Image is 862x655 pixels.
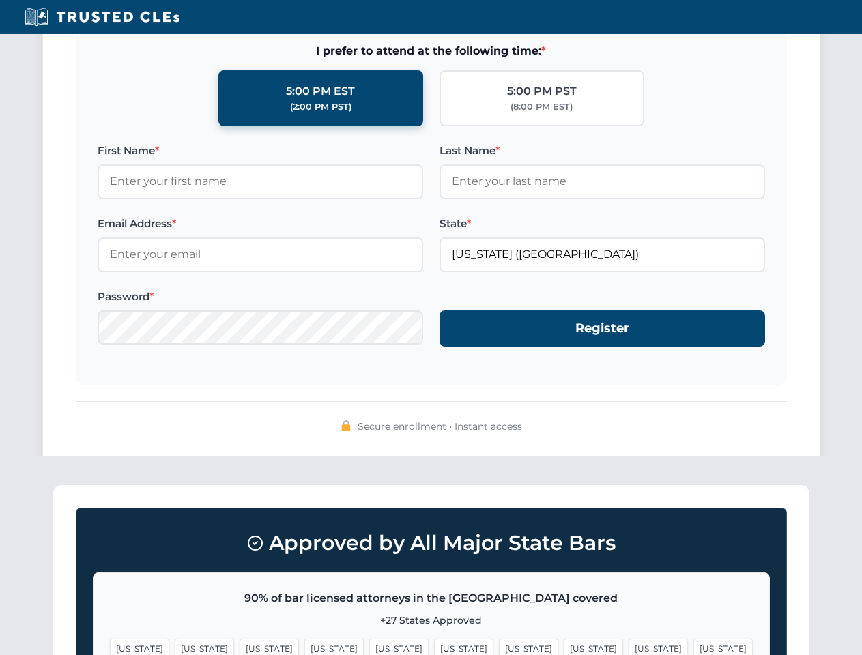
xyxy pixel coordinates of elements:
[98,143,423,159] label: First Name
[98,42,765,60] span: I prefer to attend at the following time:
[98,289,423,305] label: Password
[290,100,351,114] div: (2:00 PM PST)
[507,83,577,100] div: 5:00 PM PST
[440,237,765,272] input: Florida (FL)
[341,420,351,431] img: 🔒
[98,164,423,199] input: Enter your first name
[440,310,765,347] button: Register
[98,216,423,232] label: Email Address
[110,589,753,607] p: 90% of bar licensed attorneys in the [GEOGRAPHIC_DATA] covered
[440,164,765,199] input: Enter your last name
[110,613,753,628] p: +27 States Approved
[286,83,355,100] div: 5:00 PM EST
[440,143,765,159] label: Last Name
[358,419,522,434] span: Secure enrollment • Instant access
[20,7,184,27] img: Trusted CLEs
[440,216,765,232] label: State
[98,237,423,272] input: Enter your email
[93,525,770,562] h3: Approved by All Major State Bars
[511,100,573,114] div: (8:00 PM EST)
